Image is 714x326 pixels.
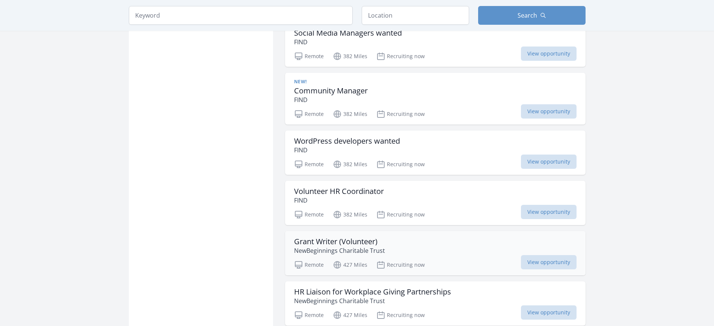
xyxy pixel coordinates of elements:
[521,47,577,61] span: View opportunity
[285,281,586,326] a: HR Liaison for Workplace Giving Partnerships NewBeginnings Charitable Trust Remote 427 Miles Recr...
[333,210,367,219] p: 382 Miles
[521,104,577,119] span: View opportunity
[294,287,451,296] h3: HR Liaison for Workplace Giving Partnerships
[333,110,367,119] p: 382 Miles
[285,181,586,225] a: Volunteer HR Coordinator FIND Remote 382 Miles Recruiting now View opportunity
[294,95,368,104] p: FIND
[294,260,324,269] p: Remote
[294,29,402,38] h3: Social Media Managers wanted
[521,255,577,269] span: View opportunity
[294,146,400,155] p: FIND
[294,38,402,47] p: FIND
[376,260,425,269] p: Recruiting now
[285,131,586,175] a: WordPress developers wanted FIND Remote 382 Miles Recruiting now View opportunity
[294,187,384,196] h3: Volunteer HR Coordinator
[294,110,324,119] p: Remote
[294,210,324,219] p: Remote
[294,311,324,320] p: Remote
[285,73,586,125] a: New! Community Manager FIND Remote 382 Miles Recruiting now View opportunity
[376,160,425,169] p: Recruiting now
[285,23,586,67] a: Social Media Managers wanted FIND Remote 382 Miles Recruiting now View opportunity
[294,296,451,305] p: NewBeginnings Charitable Trust
[129,6,353,25] input: Keyword
[376,311,425,320] p: Recruiting now
[333,52,367,61] p: 382 Miles
[376,110,425,119] p: Recruiting now
[294,137,400,146] h3: WordPress developers wanted
[518,11,537,20] span: Search
[333,260,367,269] p: 427 Miles
[362,6,469,25] input: Location
[521,305,577,320] span: View opportunity
[521,155,577,169] span: View opportunity
[478,6,586,25] button: Search
[294,237,385,246] h3: Grant Writer (Volunteer)
[521,205,577,219] span: View opportunity
[294,52,324,61] p: Remote
[294,160,324,169] p: Remote
[285,231,586,275] a: Grant Writer (Volunteer) NewBeginnings Charitable Trust Remote 427 Miles Recruiting now View oppo...
[294,79,307,85] span: New!
[294,196,384,205] p: FIND
[376,52,425,61] p: Recruiting now
[333,311,367,320] p: 427 Miles
[294,246,385,255] p: NewBeginnings Charitable Trust
[294,86,368,95] h3: Community Manager
[333,160,367,169] p: 382 Miles
[376,210,425,219] p: Recruiting now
